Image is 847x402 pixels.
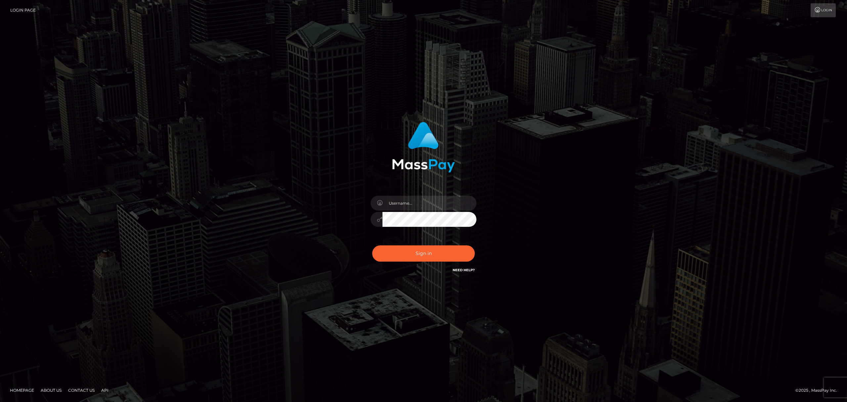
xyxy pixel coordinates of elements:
[99,385,111,395] a: API
[392,122,455,173] img: MassPay Login
[38,385,64,395] a: About Us
[795,387,842,394] div: © 2025 , MassPay Inc.
[66,385,97,395] a: Contact Us
[10,3,36,17] a: Login Page
[372,245,475,262] button: Sign in
[7,385,37,395] a: Homepage
[453,268,475,272] a: Need Help?
[382,196,476,211] input: Username...
[811,3,836,17] a: Login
